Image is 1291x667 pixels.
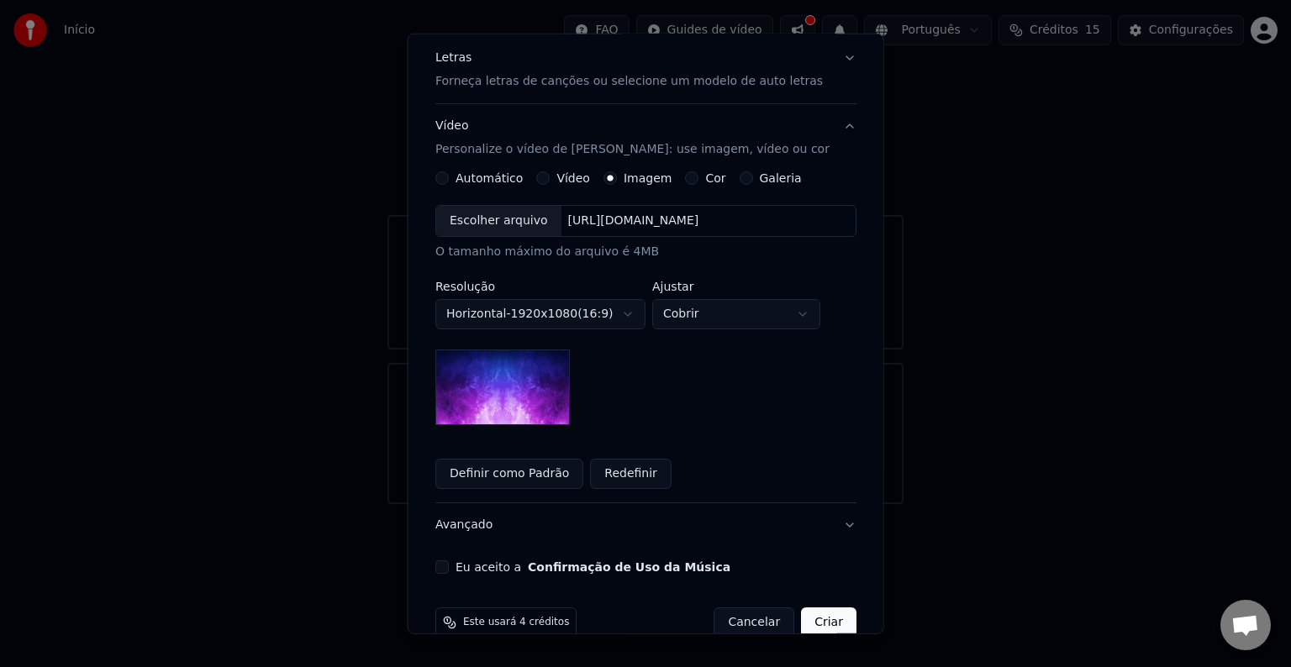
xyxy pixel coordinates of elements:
button: Cancelar [714,607,794,638]
button: LetrasForneça letras de canções ou selecione um modelo de auto letras [435,36,856,103]
div: VídeoPersonalize o vídeo de [PERSON_NAME]: use imagem, vídeo ou cor [435,171,856,502]
label: Cor [705,172,725,184]
div: [URL][DOMAIN_NAME] [561,213,705,229]
label: Eu aceito a [456,561,730,573]
div: Letras [435,50,472,66]
p: Forneça letras de canções ou selecione um modelo de auto letras [435,73,823,90]
div: Vídeo [435,118,830,158]
button: Criar [801,607,856,638]
div: Escolher arquivo [436,206,561,236]
p: Personalize o vídeo de [PERSON_NAME]: use imagem, vídeo ou cor [435,141,830,158]
label: Vídeo [556,172,590,184]
label: Imagem [623,172,671,184]
button: Eu aceito a [528,561,730,573]
label: Ajustar [652,281,820,292]
label: Resolução [435,281,645,292]
button: VídeoPersonalize o vídeo de [PERSON_NAME]: use imagem, vídeo ou cor [435,104,856,171]
span: Este usará 4 créditos [463,616,569,629]
div: O tamanho máximo do arquivo é 4MB [435,244,856,260]
label: Automático [456,172,523,184]
button: Definir como Padrão [435,459,583,489]
button: Redefinir [590,459,672,489]
button: Avançado [435,503,856,547]
label: Galeria [759,172,801,184]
